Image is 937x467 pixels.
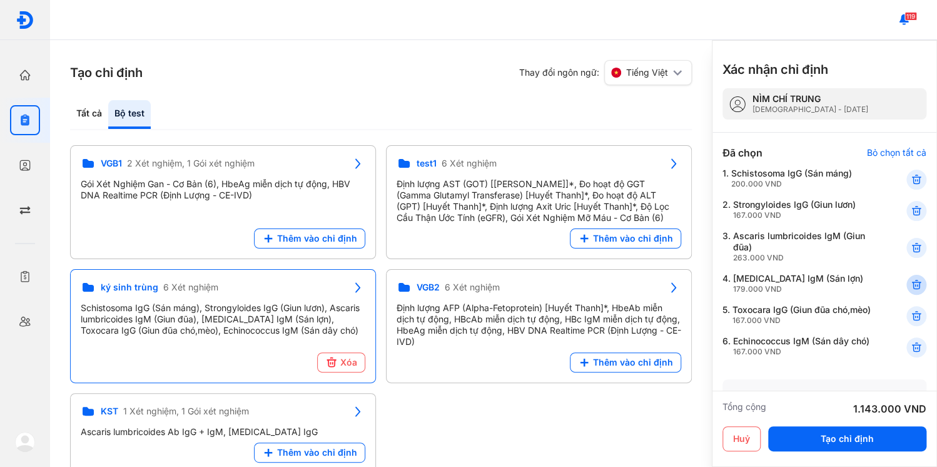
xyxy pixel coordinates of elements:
div: Đã chọn [722,145,762,160]
span: 6 Xét nghiệm [445,282,500,293]
div: [MEDICAL_DATA] IgM (Sán lợn) [733,273,863,294]
img: logo [16,11,34,29]
button: Thêm vào chỉ định [570,352,681,372]
span: Xóa [340,357,357,368]
span: Thêm vào chỉ định [593,233,673,244]
span: 6 Xét nghiệm [163,282,218,293]
div: 4. [722,273,876,294]
button: Huỷ [722,426,761,451]
span: Thêm vào chỉ định [593,357,673,368]
div: Strongyloides IgG (Giun lươn) [733,199,856,220]
div: Định lượng AST (GOT) [[PERSON_NAME]]*, Đo hoạt độ GGT (Gamma Glutamyl Transferase) [Huyết Thanh]*... [397,178,681,223]
div: Tất cả [70,100,108,129]
span: 119 [904,12,917,21]
div: 3. [722,230,876,263]
div: Toxocara IgG (Giun đũa chó,mèo) [732,304,871,326]
div: Thay đổi ngôn ngữ: [519,60,692,85]
span: VGB2 [417,282,440,293]
span: KST [101,406,118,417]
span: 1 Xét nghiệm, 1 Gói xét nghiệm [123,406,249,417]
div: Tạo bộ test với các xét nghiệm đã chọn [732,389,886,412]
span: 6 Xét nghiệm [442,158,497,169]
div: Định lượng AFP (Alpha-Fetoprotein) [Huyết Thanh]*, HbeAb miễn dịch tự động, HBcAb miễn dịch tự độ... [397,302,681,347]
span: Thêm vào chỉ định [277,447,357,458]
span: Thêm vào chỉ định [277,233,357,244]
button: Thêm vào chỉ định [570,228,681,249]
button: Thêm vào chỉ định [254,228,365,249]
div: 167.000 VND [733,347,869,357]
span: VGB1 [101,158,122,169]
span: ký sinh trùng [101,282,158,293]
div: 167.000 VND [732,316,871,326]
span: Tiếng Việt [626,67,668,78]
div: Echinococcus IgM (Sán dây chó) [733,336,869,357]
button: Tạo chỉ định [768,426,926,451]
div: Bỏ chọn tất cả [867,147,926,158]
div: 179.000 VND [733,284,863,294]
div: Tổng cộng [722,401,766,416]
div: Ascaris lumbricoides Ab IgG + IgM, [MEDICAL_DATA] IgG [81,426,365,438]
span: 2 Xét nghiệm, 1 Gói xét nghiệm [127,158,255,169]
div: 1. [722,168,876,189]
div: 200.000 VND [731,179,852,189]
button: Thêm vào chỉ định [254,443,365,463]
button: Xóa [317,352,365,372]
div: Gói Xét Nghiệm Gan - Cơ Bản (6), HbeAg miễn dịch tự động, HBV DNA Realtime PCR (Định Lượng - CE-IVD) [81,178,365,201]
div: 263.000 VND [733,253,876,263]
div: 1.143.000 VND [853,401,926,416]
div: 5. [722,304,876,326]
h3: Tạo chỉ định [70,64,143,81]
div: Schistosoma IgG (Sán máng), Strongyloides IgG (Giun lươn), Ascaris lumbricoides IgM (Giun đũa), [... [81,302,365,336]
span: test1 [417,158,437,169]
img: logo [15,432,35,452]
div: 2. [722,199,876,220]
div: [DEMOGRAPHIC_DATA] - [DATE] [752,105,868,115]
div: 167.000 VND [733,210,856,220]
div: Ascaris lumbricoides IgM (Giun đũa) [733,230,876,263]
div: Bộ test [108,100,151,129]
h3: Xác nhận chỉ định [722,61,828,78]
div: NÌM CHÍ TRUNG [752,93,868,105]
div: 6. [722,336,876,357]
div: Schistosoma IgG (Sán máng) [731,168,852,189]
